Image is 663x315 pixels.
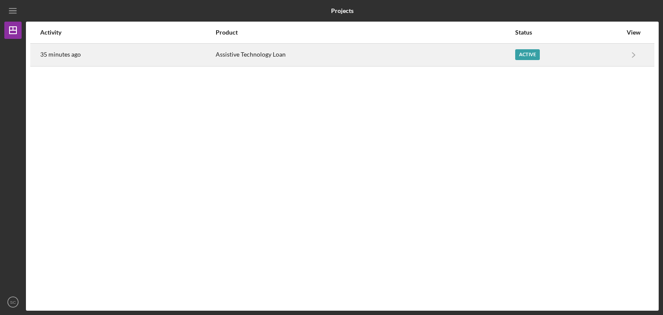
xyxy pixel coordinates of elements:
div: Product [216,29,514,36]
div: Activity [40,29,215,36]
div: View [623,29,644,36]
text: SC [10,300,16,305]
div: Status [515,29,622,36]
button: SC [4,293,22,311]
b: Projects [331,7,354,14]
div: Assistive Technology Loan [216,44,514,66]
time: 2025-10-01 22:16 [40,51,81,58]
div: Active [515,49,540,60]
